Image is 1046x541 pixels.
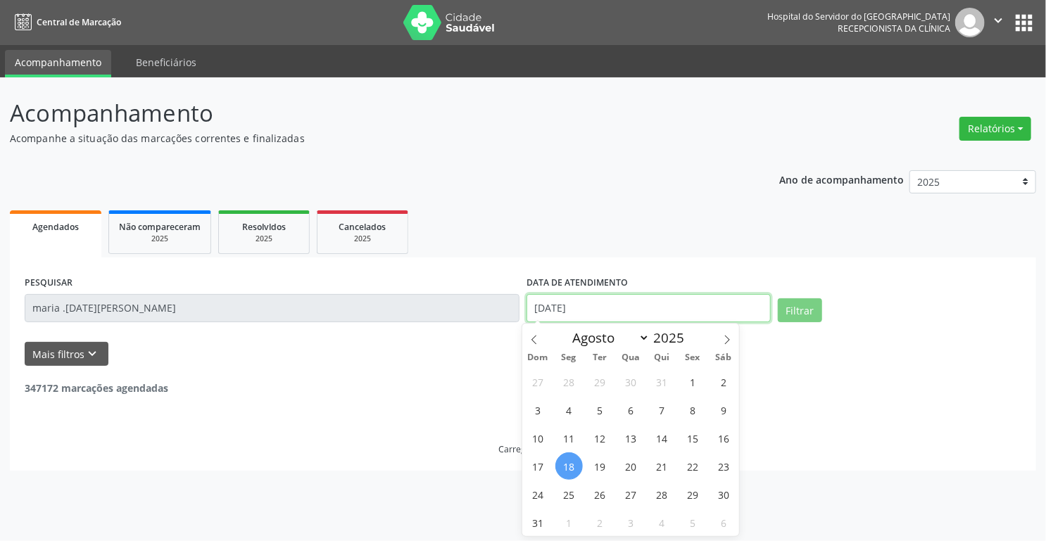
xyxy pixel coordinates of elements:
span: Agosto 28, 2025 [648,480,676,508]
span: Agosto 20, 2025 [617,452,645,480]
span: Agosto 11, 2025 [555,424,583,452]
span: Agosto 16, 2025 [710,424,737,452]
input: Nome, código do beneficiário ou CPF [25,294,519,322]
span: Seg [553,353,584,362]
input: Year [650,329,696,347]
span: Julho 29, 2025 [586,368,614,395]
span: Julho 28, 2025 [555,368,583,395]
span: Agosto 23, 2025 [710,452,737,480]
span: Julho 31, 2025 [648,368,676,395]
span: Julho 27, 2025 [524,368,552,395]
label: PESQUISAR [25,272,73,294]
span: Agosto 3, 2025 [524,396,552,424]
i: keyboard_arrow_down [85,346,101,362]
div: 2025 [327,234,398,244]
span: Setembro 1, 2025 [555,509,583,536]
span: Qui [646,353,677,362]
span: Agosto 24, 2025 [524,480,552,508]
span: Setembro 3, 2025 [617,509,645,536]
p: Acompanhe a situação das marcações correntes e finalizadas [10,131,729,146]
img: img [955,8,985,37]
span: Central de Marcação [37,16,121,28]
p: Acompanhamento [10,96,729,131]
div: 2025 [119,234,201,244]
span: Agosto 15, 2025 [679,424,707,452]
span: Recepcionista da clínica [838,23,950,34]
span: Agosto 2, 2025 [710,368,737,395]
a: Acompanhamento [5,50,111,77]
span: Agosto 12, 2025 [586,424,614,452]
span: Agosto 7, 2025 [648,396,676,424]
span: Agosto 30, 2025 [710,480,737,508]
select: Month [565,328,650,348]
span: Agosto 26, 2025 [586,480,614,508]
span: Dom [522,353,553,362]
span: Agosto 29, 2025 [679,480,707,508]
a: Central de Marcação [10,11,121,34]
span: Agosto 9, 2025 [710,396,737,424]
span: Qua [615,353,646,362]
span: Setembro 4, 2025 [648,509,676,536]
span: Agosto 17, 2025 [524,452,552,480]
p: Ano de acompanhamento [780,170,905,188]
strong: 347172 marcações agendadas [25,381,168,395]
span: Agosto 13, 2025 [617,424,645,452]
span: Agosto 1, 2025 [679,368,707,395]
span: Cancelados [339,221,386,233]
button: Relatórios [959,117,1031,141]
span: Agendados [32,221,79,233]
label: DATA DE ATENDIMENTO [527,272,628,294]
div: Hospital do Servidor do [GEOGRAPHIC_DATA] [767,11,950,23]
div: 2025 [229,234,299,244]
span: Agosto 25, 2025 [555,480,583,508]
span: Setembro 2, 2025 [586,509,614,536]
button: Filtrar [778,298,822,322]
span: Sáb [708,353,739,362]
span: Agosto 4, 2025 [555,396,583,424]
span: Agosto 21, 2025 [648,452,676,480]
span: Agosto 27, 2025 [617,480,645,508]
span: Agosto 8, 2025 [679,396,707,424]
button:  [985,8,1012,37]
span: Agosto 18, 2025 [555,452,583,480]
span: Agosto 6, 2025 [617,396,645,424]
span: Ter [584,353,615,362]
span: Agosto 22, 2025 [679,452,707,480]
span: Julho 30, 2025 [617,368,645,395]
span: Agosto 19, 2025 [586,452,614,480]
span: Resolvidos [242,221,286,233]
i:  [990,13,1006,28]
span: Setembro 5, 2025 [679,509,707,536]
a: Beneficiários [126,50,206,75]
div: Carregando [499,443,548,455]
span: Não compareceram [119,221,201,233]
span: Setembro 6, 2025 [710,509,737,536]
span: Agosto 14, 2025 [648,424,676,452]
button: Mais filtroskeyboard_arrow_down [25,342,108,367]
span: Agosto 10, 2025 [524,424,552,452]
span: Sex [677,353,708,362]
button: apps [1012,11,1036,35]
input: Selecione um intervalo [527,294,771,322]
span: Agosto 5, 2025 [586,396,614,424]
span: Agosto 31, 2025 [524,509,552,536]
